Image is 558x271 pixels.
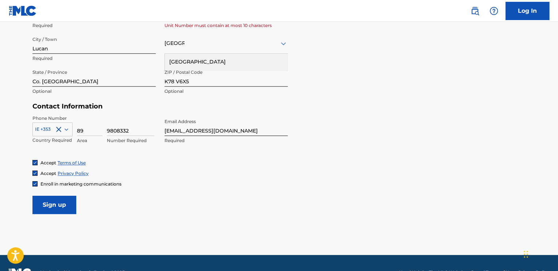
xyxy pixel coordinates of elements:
iframe: Chat Widget [522,236,558,271]
img: help [489,7,498,15]
p: Optional [164,88,288,95]
p: Country Required [32,137,73,144]
h5: Contact Information [32,102,288,111]
a: Terms of Use [58,160,86,165]
div: Drag [524,243,528,265]
p: Unit Number must contain at most 10 characters [164,22,288,29]
p: Number Required [107,137,154,144]
img: search [470,7,479,15]
p: Optional [32,88,156,95]
img: checkbox [33,171,37,175]
p: Required [32,55,156,62]
a: Log In [505,2,549,20]
p: Area [77,137,102,144]
p: Required [32,22,156,29]
img: checkbox [33,160,37,165]
img: MLC Logo [9,5,37,16]
span: Accept [40,171,56,176]
a: Privacy Policy [58,171,89,176]
span: Enroll in marketing communications [40,181,121,187]
div: Help [487,4,501,18]
span: Accept [40,160,56,165]
a: Public Search [468,4,482,18]
img: checkbox [33,182,37,186]
div: [GEOGRAPHIC_DATA] [165,54,287,70]
input: Sign up [32,196,76,214]
p: Required [164,137,288,144]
